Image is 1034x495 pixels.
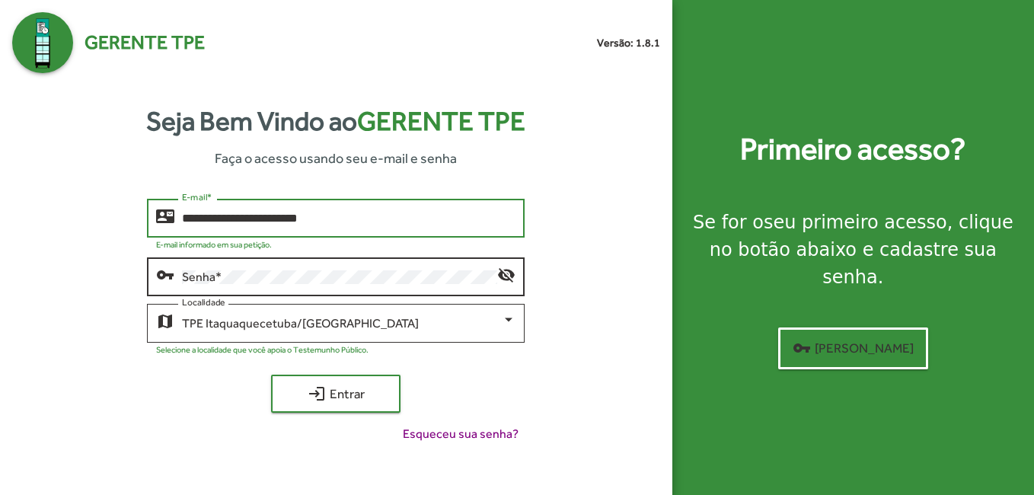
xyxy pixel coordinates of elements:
button: [PERSON_NAME] [778,327,928,369]
strong: Seja Bem Vindo ao [146,101,525,142]
span: [PERSON_NAME] [793,334,914,362]
span: Gerente TPE [85,28,205,57]
mat-hint: E-mail informado em sua petição. [156,240,272,249]
strong: seu primeiro acesso [764,212,947,233]
button: Entrar [271,375,401,413]
mat-icon: vpn_key [793,339,811,357]
span: Gerente TPE [357,106,525,136]
mat-hint: Selecione a localidade que você apoia o Testemunho Público. [156,345,369,354]
mat-icon: contact_mail [156,206,174,225]
span: Entrar [285,380,387,407]
mat-icon: login [308,385,326,403]
span: Faça o acesso usando seu e-mail e senha [215,148,457,168]
small: Versão: 1.8.1 [597,35,660,51]
div: Se for o , clique no botão abaixo e cadastre sua senha. [691,209,1016,291]
span: Esqueceu sua senha? [403,425,519,443]
mat-icon: map [156,311,174,330]
mat-icon: vpn_key [156,265,174,283]
strong: Primeiro acesso? [740,126,965,172]
mat-icon: visibility_off [497,265,515,283]
span: TPE Itaquaquecetuba/[GEOGRAPHIC_DATA] [182,316,419,331]
img: Logo Gerente [12,12,73,73]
